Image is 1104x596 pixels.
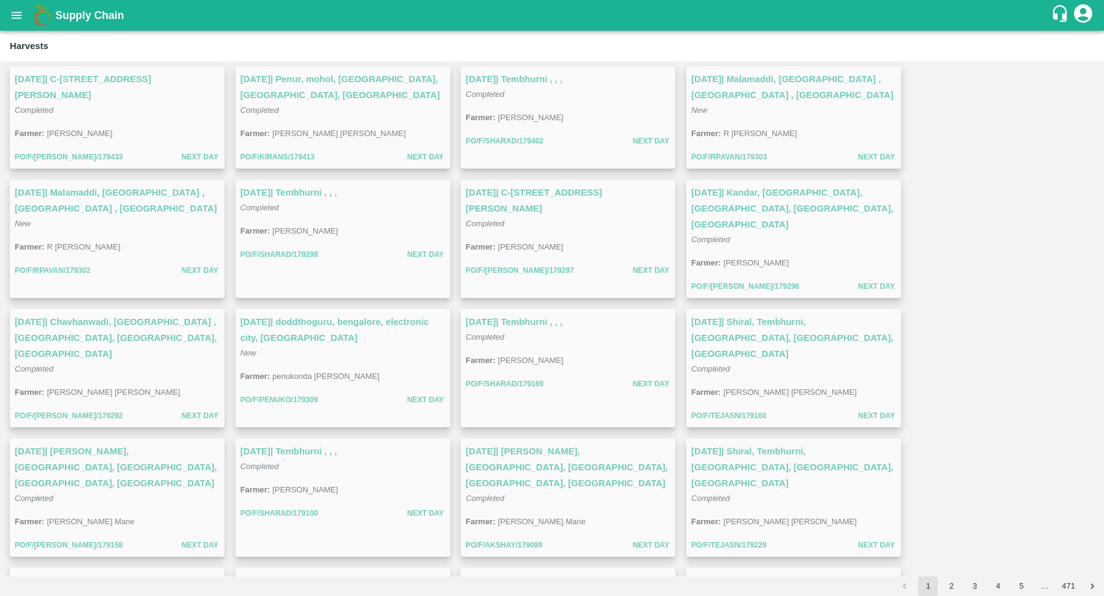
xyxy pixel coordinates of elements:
[1058,576,1079,596] button: Go to page 471
[691,185,896,232] h3: [DATE] | Kandar, [GEOGRAPHIC_DATA], [GEOGRAPHIC_DATA], [GEOGRAPHIC_DATA], [GEOGRAPHIC_DATA]
[406,507,445,520] button: Next Day
[15,539,123,552] a: PO/F/[PERSON_NAME]/179158
[691,71,896,103] h3: [DATE] | Malamaddi, [GEOGRAPHIC_DATA] , [GEOGRAPHIC_DATA] , [GEOGRAPHIC_DATA]
[691,105,707,115] span: New
[240,203,279,212] span: Completed
[15,443,220,491] h3: [DATE] | [PERSON_NAME], [GEOGRAPHIC_DATA], [GEOGRAPHIC_DATA], [GEOGRAPHIC_DATA], [GEOGRAPHIC_DATA]
[15,364,53,373] span: Completed
[631,264,670,277] button: Next Day
[240,129,270,138] label: Farmer:
[466,356,495,365] label: Farmer:
[180,264,220,277] button: Next Day
[240,507,318,520] a: PO/F/SHARAD/179100
[498,517,586,526] label: [PERSON_NAME] Mane
[857,539,896,552] button: Next Day
[272,372,380,381] label: penukonda [PERSON_NAME]
[180,539,220,552] button: Next Day
[272,129,405,138] label: [PERSON_NAME] [PERSON_NAME]
[240,348,256,357] span: New
[240,372,270,381] label: Farmer:
[15,71,220,103] h3: [DATE] | C-[STREET_ADDRESS][PERSON_NAME]
[893,576,1104,596] nav: pagination navigation
[466,332,504,342] span: Completed
[406,394,445,407] button: Next Day
[180,151,220,164] button: Next Day
[15,264,90,277] a: PO/F/RPAVAN/179302
[1083,576,1102,596] button: Go to next page
[240,462,279,471] span: Completed
[240,105,279,115] span: Completed
[466,113,495,122] label: Farmer:
[240,314,445,346] h3: [DATE] | doddthoguru, bengalore, electronic city, [GEOGRAPHIC_DATA]
[1011,576,1031,596] button: Go to page 5
[857,410,896,422] button: Next Day
[240,151,315,164] a: PO/F/KIRANS/179413
[631,378,670,391] button: Next Day
[466,443,670,491] h3: [DATE] | [PERSON_NAME], [GEOGRAPHIC_DATA], [GEOGRAPHIC_DATA], [GEOGRAPHIC_DATA], [GEOGRAPHIC_DATA]
[15,219,31,228] span: New
[691,410,767,422] a: PO/F/TEJASN/179160
[240,443,445,459] h3: [DATE] | Tembhurni , , ,
[31,3,55,28] img: logo
[240,394,318,407] a: PO/F/PENUKO/179309
[55,7,1051,24] a: Supply Chain
[466,242,495,251] label: Farmer:
[406,151,445,164] button: Next Day
[918,576,938,596] button: page 1
[691,314,896,362] h3: [DATE] | Shiral, Tembhurni, [GEOGRAPHIC_DATA], [GEOGRAPHIC_DATA], [GEOGRAPHIC_DATA]
[691,388,721,397] label: Farmer:
[10,41,48,51] b: Harvests
[941,576,961,596] button: Go to page 2
[631,539,670,552] button: Next Day
[1035,581,1054,592] div: …
[691,258,721,267] label: Farmer:
[47,242,120,251] label: R [PERSON_NAME]
[691,364,730,373] span: Completed
[498,356,564,365] label: [PERSON_NAME]
[965,576,984,596] button: Go to page 3
[691,517,721,526] label: Farmer:
[2,1,31,29] button: open drawer
[857,280,896,293] button: Next Day
[55,9,124,21] b: Supply Chain
[15,185,220,216] h3: [DATE] | Malamaddi, [GEOGRAPHIC_DATA] , [GEOGRAPHIC_DATA] , [GEOGRAPHIC_DATA]
[498,113,564,122] label: [PERSON_NAME]
[691,151,767,164] a: PO/F/RPAVAN/179303
[723,388,856,397] label: [PERSON_NAME] [PERSON_NAME]
[466,135,543,148] a: PO/F/SHARAD/179402
[723,258,789,267] label: [PERSON_NAME]
[15,410,123,422] a: PO/F/[PERSON_NAME]/179292
[857,151,896,164] button: Next Day
[15,517,44,526] label: Farmer:
[240,485,270,494] label: Farmer:
[466,314,670,330] h3: [DATE] | Tembhurni , , ,
[691,443,896,491] h3: [DATE] | Shiral, Tembhurni, [GEOGRAPHIC_DATA], [GEOGRAPHIC_DATA], [GEOGRAPHIC_DATA]
[406,248,445,261] button: Next Day
[466,71,670,87] h3: [DATE] | Tembhurni , , ,
[240,226,270,235] label: Farmer:
[47,129,112,138] label: [PERSON_NAME]
[1051,4,1072,26] div: customer-support
[15,129,44,138] label: Farmer:
[15,151,123,164] a: PO/F/[PERSON_NAME]/179433
[691,573,896,589] h3: [DATE] | Tembhurni , , ,
[466,517,495,526] label: Farmer:
[15,105,53,115] span: Completed
[15,388,44,397] label: Farmer:
[466,494,504,503] span: Completed
[15,314,220,362] h3: [DATE] | Chavhanwadi, [GEOGRAPHIC_DATA] , [GEOGRAPHIC_DATA], [GEOGRAPHIC_DATA], [GEOGRAPHIC_DATA]
[691,539,767,552] a: PO/F/TEJASN/179229
[15,494,53,503] span: Completed
[240,185,445,201] h3: [DATE] | Tembhurni , , ,
[723,517,856,526] label: [PERSON_NAME] [PERSON_NAME]
[15,242,44,251] label: Farmer:
[691,494,730,503] span: Completed
[466,264,573,277] a: PO/F/[PERSON_NAME]/179297
[691,129,721,138] label: Farmer:
[691,280,799,293] a: PO/F/[PERSON_NAME]/179296
[1072,2,1094,28] div: account of current user
[466,185,670,216] h3: [DATE] | C-[STREET_ADDRESS][PERSON_NAME]
[691,235,730,244] span: Completed
[466,219,504,228] span: Completed
[466,90,504,99] span: Completed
